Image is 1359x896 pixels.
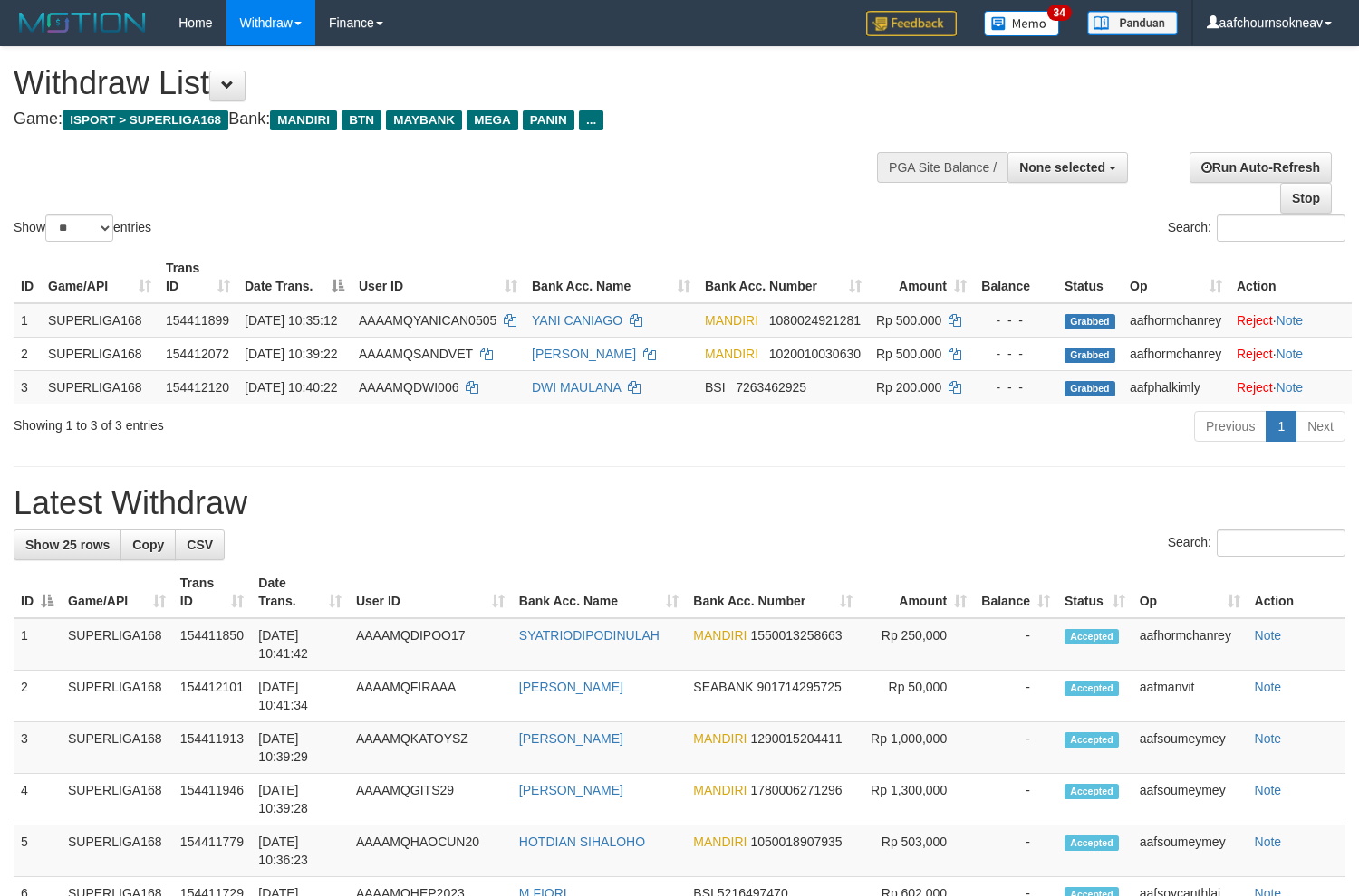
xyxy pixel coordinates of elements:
[1255,628,1282,643] a: Note
[1019,160,1105,175] span: None selected
[187,538,213,552] span: CSV
[14,722,61,774] td: 3
[974,671,1057,722] td: -
[523,110,574,130] span: PANIN
[173,774,252,825] td: 154411946
[750,628,842,643] span: Copy 1550013258663 to clipboard
[693,783,747,797] span: MANDIRI
[1132,618,1248,671] td: aafhormchanrey
[14,825,61,877] td: 5
[769,347,861,361] span: Copy 1020010030630 to clipboard
[981,345,1050,363] div: - - -
[860,567,974,618] th: Amount: activate to sort column ascending
[166,380,229,395] span: 154412120
[750,731,842,746] span: Copy 1290015204411 to clipboard
[1237,313,1273,328] a: Reject
[693,731,747,746] span: MANDIRI
[769,313,861,328] span: Copy 1080024921281 to clipboard
[61,825,173,877] td: SUPERLIGA168
[866,11,957,36] img: Feedback.jpg
[1277,380,1304,395] a: Note
[245,347,337,361] span: [DATE] 10:39:22
[1065,784,1119,799] span: Accepted
[41,337,159,370] td: SUPERLIGA168
[61,774,173,825] td: SUPERLIGA168
[877,152,1007,183] div: PGA Site Balance /
[1123,303,1229,338] td: aafhormchanrey
[1277,347,1304,361] a: Note
[1132,671,1248,722] td: aafmanvit
[41,303,159,338] td: SUPERLIGA168
[132,538,164,552] span: Copy
[1248,567,1345,618] th: Action
[14,303,41,338] td: 1
[860,671,974,722] td: Rp 50,000
[686,567,860,618] th: Bank Acc. Number: activate to sort column ascending
[519,783,623,797] a: [PERSON_NAME]
[750,834,842,849] span: Copy 1050018907935 to clipboard
[245,380,337,395] span: [DATE] 10:40:22
[705,347,758,361] span: MANDIRI
[860,722,974,774] td: Rp 1,000,000
[45,214,113,242] select: Showentries
[14,370,41,404] td: 3
[1255,731,1282,746] a: Note
[1132,567,1248,618] th: Op: activate to sort column ascending
[1065,381,1115,396] span: Grabbed
[1065,314,1115,329] span: Grabbed
[1065,629,1119,644] span: Accepted
[159,252,237,303] th: Trans ID: activate to sort column ascending
[175,529,225,560] a: CSV
[974,825,1057,877] td: -
[860,774,974,825] td: Rp 1,300,000
[14,774,61,825] td: 4
[1132,774,1248,825] td: aafsoumeymey
[693,834,747,849] span: MANDIRI
[532,347,636,361] a: [PERSON_NAME]
[14,337,41,370] td: 2
[876,347,941,361] span: Rp 500.000
[14,214,151,242] label: Show entries
[1065,681,1119,696] span: Accepted
[705,313,758,328] span: MANDIRI
[876,380,941,395] span: Rp 200.000
[1229,337,1352,370] td: ·
[757,680,841,694] span: Copy 901714295725 to clipboard
[1123,337,1229,370] td: aafhormchanrey
[251,825,349,877] td: [DATE] 10:36:23
[860,825,974,877] td: Rp 503,000
[173,722,252,774] td: 154411913
[1255,783,1282,797] a: Note
[14,529,121,560] a: Show 25 rows
[25,538,110,552] span: Show 25 rows
[349,722,512,774] td: AAAAMQKATOYSZ
[1047,5,1072,21] span: 34
[467,110,518,130] span: MEGA
[349,618,512,671] td: AAAAMQDIPOO17
[14,618,61,671] td: 1
[693,628,747,643] span: MANDIRI
[61,567,173,618] th: Game/API: activate to sort column ascending
[63,110,228,130] span: ISPORT > SUPERLIGA168
[1168,529,1345,557] label: Search:
[349,671,512,722] td: AAAAMQFIRAAA
[1057,567,1132,618] th: Status: activate to sort column ascending
[1277,313,1304,328] a: Note
[1229,303,1352,338] td: ·
[532,380,621,395] a: DWI MAULANA
[876,313,941,328] span: Rp 500.000
[1217,529,1345,557] input: Search:
[359,347,473,361] span: AAAAMQSANDVET
[1065,835,1119,851] span: Accepted
[1237,380,1273,395] a: Reject
[1132,825,1248,877] td: aafsoumeymey
[14,65,888,101] h1: Withdraw List
[525,252,698,303] th: Bank Acc. Name: activate to sort column ascending
[1057,252,1123,303] th: Status
[1217,214,1345,242] input: Search:
[981,311,1050,329] div: - - -
[342,110,381,130] span: BTN
[1123,252,1229,303] th: Op: activate to sort column ascending
[237,252,352,303] th: Date Trans.: activate to sort column descending
[173,618,252,671] td: 154411850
